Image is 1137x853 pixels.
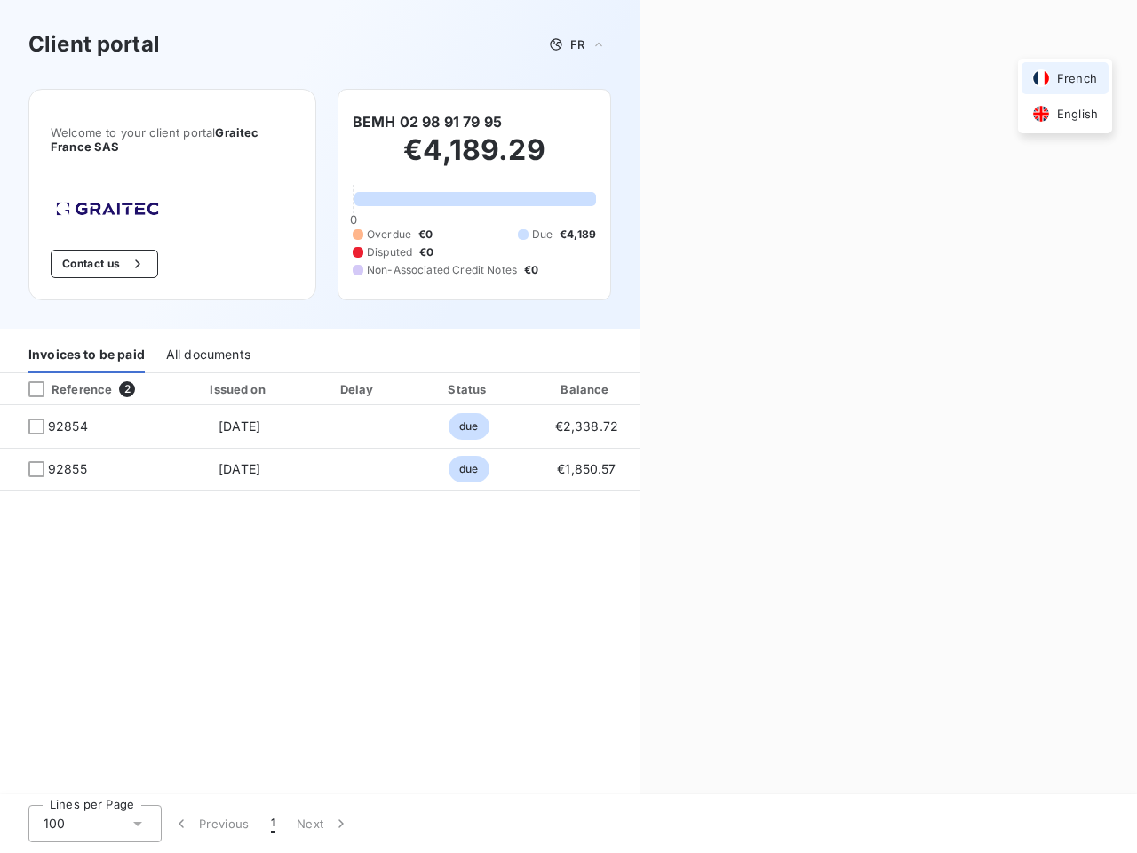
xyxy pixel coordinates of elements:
span: €4,189 [560,227,596,243]
span: €2,338.72 [555,419,618,434]
span: 92854 [48,418,88,435]
button: Previous [162,805,260,842]
span: €0 [524,262,538,278]
span: Graitec France SAS [51,125,258,154]
div: Reference [14,381,112,397]
h2: €4,189.29 [353,132,596,186]
button: Contact us [51,250,158,278]
div: Status [416,380,521,398]
span: 0 [350,212,357,227]
div: Issued on [178,380,300,398]
span: Overdue [367,227,411,243]
div: All documents [166,336,250,373]
span: €0 [419,244,433,260]
button: 1 [260,805,286,842]
h3: Client portal [28,28,160,60]
span: 100 [44,815,65,833]
div: Delay [308,380,409,398]
div: Invoices to be paid [28,336,145,373]
span: due [449,413,489,440]
span: Welcome to your client portal [51,125,294,154]
span: due [449,456,489,482]
span: FR [570,37,584,52]
span: Due [532,227,553,243]
span: Disputed [367,244,412,260]
img: Company logo [51,196,164,221]
span: 1 [271,815,275,833]
button: Next [286,805,361,842]
span: 2 [119,381,135,397]
span: €0 [418,227,433,243]
h6: BEMH 02 98 91 79 95 [353,111,502,132]
span: €1,850.57 [557,461,616,476]
span: [DATE] [219,461,260,476]
span: 92855 [48,460,87,478]
div: Balance [529,380,644,398]
span: Non-Associated Credit Notes [367,262,517,278]
span: [DATE] [219,419,260,434]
